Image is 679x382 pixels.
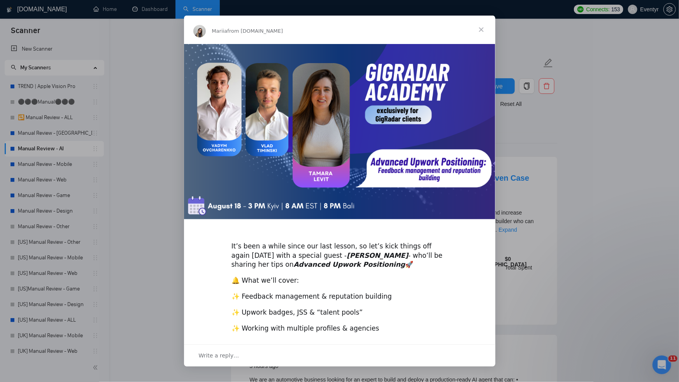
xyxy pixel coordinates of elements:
span: Close [467,16,495,44]
img: Profile image for Mariia [193,25,206,37]
div: 🔔 What we’ll cover: [232,276,448,285]
span: Mariia [212,28,228,34]
span: Write a reply… [199,350,239,361]
div: ✨ Working with multiple profiles & agencies [232,324,448,333]
i: Advanced Upwork Positioning [294,261,405,268]
div: Open conversation and reply [184,344,495,366]
div: ​It’s been a while since our last lesson, so let’s kick things off again [DATE] with a special gu... [232,232,448,269]
i: [PERSON_NAME] [347,252,408,259]
span: from [DOMAIN_NAME] [227,28,283,34]
div: ✨ Upwork badges, JSS & “talent pools” [232,308,448,317]
div: ✨ Feedback management & reputation building [232,292,448,301]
